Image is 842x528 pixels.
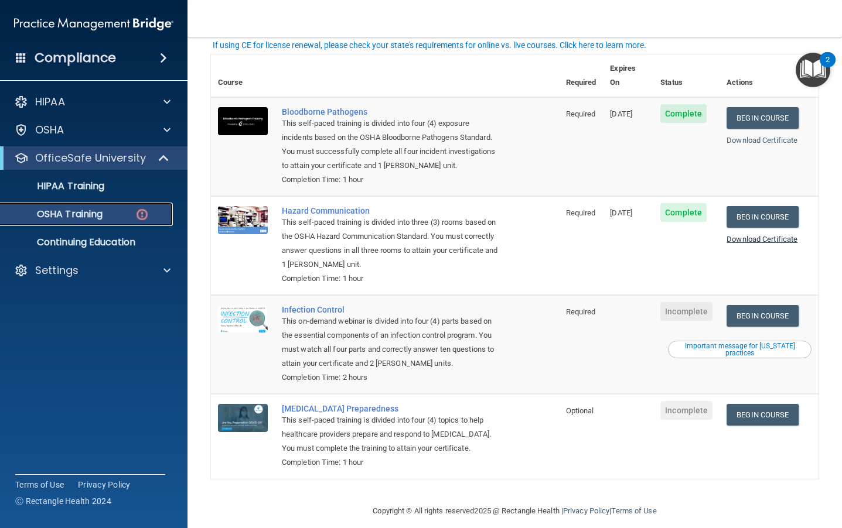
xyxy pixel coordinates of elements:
[211,39,648,51] button: If using CE for license renewal, please check your state's requirements for online vs. live cours...
[15,495,111,507] span: Ⓒ Rectangle Health 2024
[653,54,720,97] th: Status
[611,506,656,515] a: Terms of Use
[563,506,609,515] a: Privacy Policy
[8,208,103,220] p: OSHA Training
[559,54,604,97] th: Required
[282,272,500,286] div: Completion Time: 1 hour
[14,151,170,165] a: OfficeSafe University
[14,95,171,109] a: HIPAA
[35,50,116,66] h4: Compliance
[727,206,798,228] a: Begin Course
[610,208,632,217] span: [DATE]
[35,263,79,277] p: Settings
[727,404,798,426] a: Begin Course
[727,107,798,129] a: Begin Course
[35,123,64,137] p: OSHA
[78,479,131,491] a: Privacy Policy
[8,180,104,192] p: HIPAA Training
[15,479,64,491] a: Terms of Use
[282,206,500,215] a: Hazard Communication
[213,41,646,49] div: If using CE for license renewal, please check your state's requirements for online vs. live cours...
[720,54,819,97] th: Actions
[826,60,830,75] div: 2
[282,305,500,314] a: Infection Control
[603,54,653,97] th: Expires On
[566,406,594,415] span: Optional
[727,136,797,145] a: Download Certificate
[610,109,632,118] span: [DATE]
[660,302,713,321] span: Incomplete
[796,53,830,87] button: Open Resource Center, 2 new notifications
[566,208,596,217] span: Required
[14,263,171,277] a: Settings
[783,447,828,492] iframe: Drift Widget Chat Controller
[135,207,149,222] img: danger-circle.6113f641.png
[282,413,500,455] div: This self-paced training is divided into four (4) topics to help healthcare providers prepare and...
[668,341,812,358] button: Read this if you are a dental practitioner in the state of CA
[35,95,65,109] p: HIPAA
[282,116,500,173] div: This self-paced training is divided into four (4) exposure incidents based on the OSHA Bloodborne...
[727,305,798,327] a: Begin Course
[660,401,713,420] span: Incomplete
[566,307,596,316] span: Required
[282,314,500,371] div: This on-demand webinar is divided into four (4) parts based on the essential components of an inf...
[660,203,707,222] span: Complete
[35,151,146,165] p: OfficeSafe University
[282,215,500,272] div: This self-paced training is divided into three (3) rooms based on the OSHA Hazard Communication S...
[282,371,500,385] div: Completion Time: 2 hours
[566,109,596,118] span: Required
[14,123,171,137] a: OSHA
[8,236,168,248] p: Continuing Education
[282,455,500,469] div: Completion Time: 1 hour
[670,342,810,356] div: Important message for [US_STATE] practices
[660,104,707,123] span: Complete
[727,235,797,244] a: Download Certificate
[282,404,500,413] a: [MEDICAL_DATA] Preparedness
[282,107,500,116] a: Bloodborne Pathogens
[14,12,173,36] img: PMB logo
[282,173,500,187] div: Completion Time: 1 hour
[211,54,275,97] th: Course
